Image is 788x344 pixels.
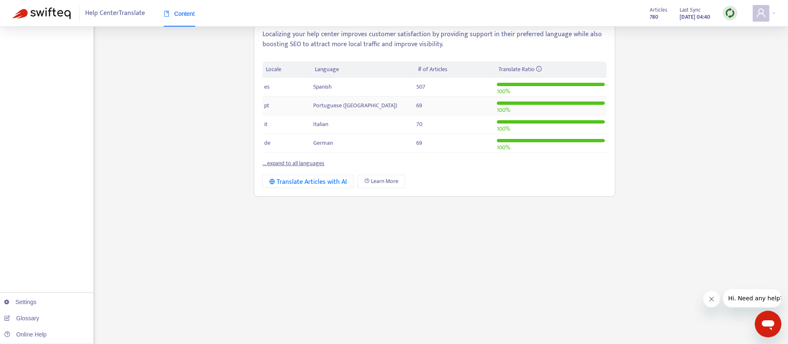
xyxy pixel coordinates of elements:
[703,291,720,307] iframe: Nachricht schließen
[4,315,39,322] a: Glossary
[264,101,269,110] span: pt
[497,105,510,115] span: 100 %
[12,7,71,19] img: Swifteq
[4,299,37,305] a: Settings
[498,65,603,74] div: Translate Ratio
[371,177,398,186] span: Learn More
[723,289,781,307] iframe: Nachricht vom Unternehmen
[313,82,332,92] span: Spanish
[416,101,422,110] span: 69
[358,175,405,188] a: Learn More
[164,10,195,17] span: Content
[5,6,60,12] span: Hi. Need any help?
[264,138,270,148] span: de
[416,138,422,148] span: 69
[725,8,735,18] img: sync.dc5367851b00ba804db3.png
[650,5,667,15] span: Articles
[269,177,347,187] div: Translate Articles with AI
[313,138,333,148] span: German
[416,119,422,129] span: 70
[755,311,781,337] iframe: Schaltfläche zum Öffnen des Messaging-Fensters
[680,12,710,22] strong: [DATE] 04:40
[85,5,145,21] span: Help Center Translate
[264,119,268,129] span: it
[680,5,701,15] span: Last Sync
[4,331,47,338] a: Online Help
[650,12,658,22] strong: 780
[164,11,169,17] span: book
[263,175,353,188] button: Translate Articles with AI
[497,87,510,96] span: 100 %
[497,124,510,134] span: 100 %
[416,82,425,92] span: 507
[312,62,415,78] th: Language
[263,30,606,49] p: Localizing your help center improves customer satisfaction by providing support in their preferre...
[313,119,328,129] span: Italian
[264,82,270,92] span: es
[263,158,324,168] a: ... expand to all languages
[415,62,495,78] th: # of Articles
[313,101,397,110] span: Portuguese ([GEOGRAPHIC_DATA])
[263,62,312,78] th: Locale
[756,8,766,18] span: user
[497,143,510,152] span: 100 %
